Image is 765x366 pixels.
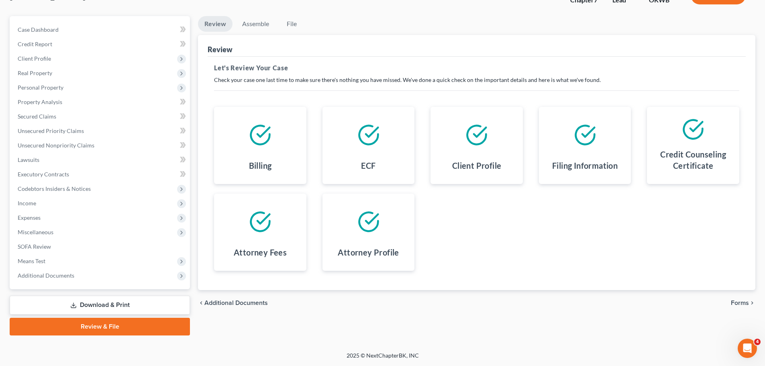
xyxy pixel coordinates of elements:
h4: Filing Information [552,160,618,171]
a: Secured Claims [11,109,190,124]
span: Unsecured Priority Claims [18,127,84,134]
span: Income [18,200,36,207]
span: Secured Claims [18,113,56,120]
a: File [279,16,304,32]
span: Property Analysis [18,98,62,105]
span: Unsecured Nonpriority Claims [18,142,94,149]
a: Unsecured Nonpriority Claims [11,138,190,153]
a: Credit Report [11,37,190,51]
span: 4 [754,339,761,345]
h4: Client Profile [452,160,502,171]
span: SOFA Review [18,243,51,250]
a: chevron_left Additional Documents [198,300,268,306]
span: Credit Report [18,41,52,47]
span: Additional Documents [204,300,268,306]
a: Lawsuits [11,153,190,167]
a: Unsecured Priority Claims [11,124,190,138]
span: Real Property [18,70,52,76]
div: Review [208,45,233,54]
span: Codebtors Insiders & Notices [18,185,91,192]
h4: Billing [249,160,272,171]
a: SOFA Review [11,239,190,254]
span: Forms [731,300,749,306]
span: Lawsuits [18,156,39,163]
a: Case Dashboard [11,22,190,37]
span: Executory Contracts [18,171,69,178]
a: Executory Contracts [11,167,190,182]
button: Forms chevron_right [731,300,755,306]
span: Case Dashboard [18,26,59,33]
span: Expenses [18,214,41,221]
i: chevron_left [198,300,204,306]
h4: Credit Counseling Certificate [653,149,733,171]
a: Review [198,16,233,32]
span: Client Profile [18,55,51,62]
span: Additional Documents [18,272,74,279]
a: Property Analysis [11,95,190,109]
h4: Attorney Profile [338,247,399,258]
i: chevron_right [749,300,755,306]
span: Miscellaneous [18,229,53,235]
h4: Attorney Fees [234,247,287,258]
h4: ECF [361,160,375,171]
span: Personal Property [18,84,63,91]
span: Means Test [18,258,45,264]
a: Review & File [10,318,190,335]
iframe: Intercom live chat [738,339,757,358]
a: Assemble [236,16,275,32]
div: 2025 © NextChapterBK, INC [154,352,612,366]
h5: Let's Review Your Case [214,63,739,73]
p: Check your case one last time to make sure there's nothing you have missed. We've done a quick ch... [214,76,739,84]
a: Download & Print [10,296,190,315]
